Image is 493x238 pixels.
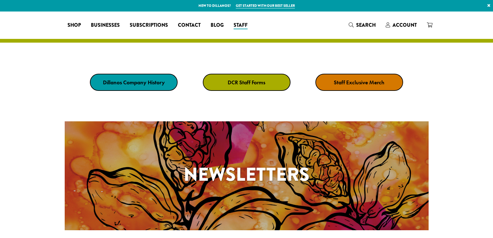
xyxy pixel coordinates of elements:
[393,21,417,29] span: Account
[334,79,384,86] strong: Staff Exclusive Merch
[67,21,81,29] span: Shop
[63,20,86,30] a: Shop
[90,74,178,91] a: Dillanos Company History
[234,21,248,29] span: Staff
[178,21,201,29] span: Contact
[203,74,291,91] a: DCR Staff Forms
[315,74,403,91] a: Staff Exclusive Merch
[65,121,429,230] a: Newsletters
[236,3,295,8] a: Get started with our best seller
[211,21,224,29] span: Blog
[103,79,165,86] strong: Dillanos Company History
[356,21,376,29] span: Search
[229,20,253,30] a: Staff
[130,21,168,29] span: Subscriptions
[228,79,265,86] strong: DCR Staff Forms
[91,21,120,29] span: Businesses
[65,161,429,189] h1: Newsletters
[344,20,381,30] a: Search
